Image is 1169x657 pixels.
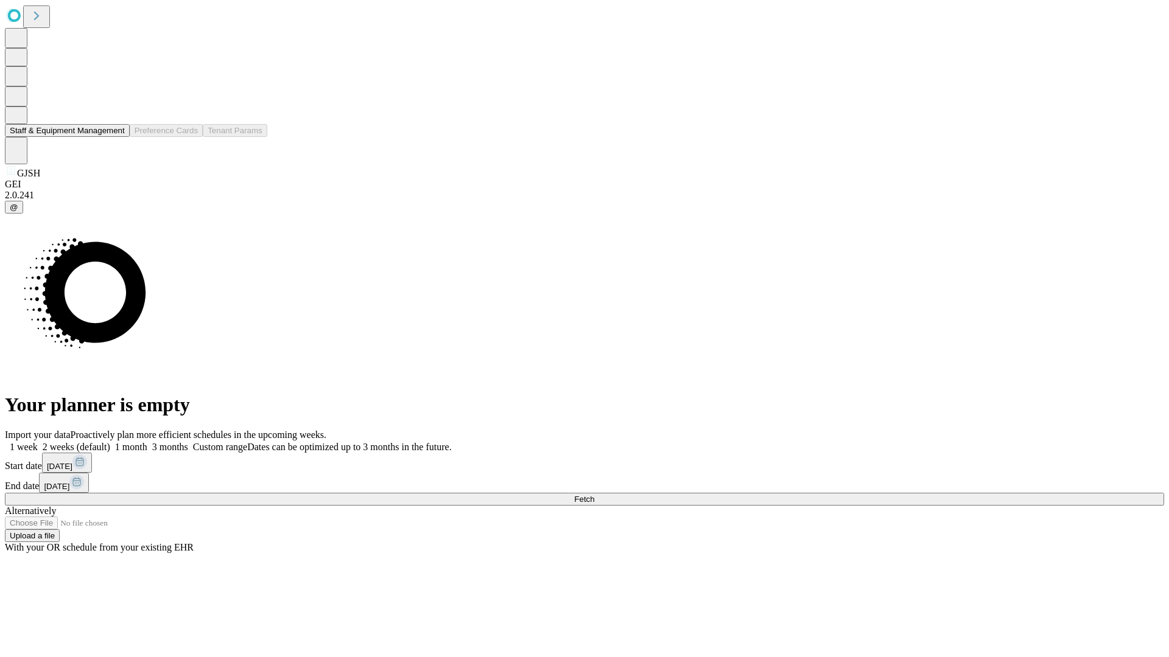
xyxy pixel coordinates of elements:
button: [DATE] [39,473,89,493]
button: [DATE] [42,453,92,473]
button: Fetch [5,493,1164,506]
span: Alternatively [5,506,56,516]
span: GJSH [17,168,40,178]
span: @ [10,203,18,212]
div: End date [5,473,1164,493]
div: GEI [5,179,1164,190]
button: Preference Cards [130,124,203,137]
span: 3 months [152,442,188,452]
button: Upload a file [5,529,60,542]
span: Proactively plan more efficient schedules in the upcoming weeks. [71,429,326,440]
span: Custom range [193,442,247,452]
button: @ [5,201,23,214]
span: [DATE] [44,482,69,491]
h1: Your planner is empty [5,394,1164,416]
span: With your OR schedule from your existing EHR [5,542,194,552]
div: 2.0.241 [5,190,1164,201]
span: Dates can be optimized up to 3 months in the future. [247,442,451,452]
span: Import your data [5,429,71,440]
span: [DATE] [47,462,72,471]
span: Fetch [574,495,594,504]
button: Staff & Equipment Management [5,124,130,137]
span: 1 week [10,442,38,452]
button: Tenant Params [203,124,267,137]
div: Start date [5,453,1164,473]
span: 1 month [115,442,147,452]
span: 2 weeks (default) [43,442,110,452]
